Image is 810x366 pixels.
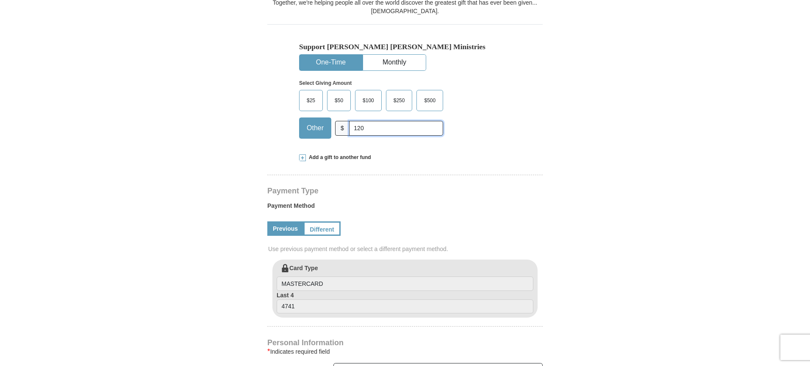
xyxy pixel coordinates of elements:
[330,94,347,107] span: $50
[349,121,443,136] input: Other Amount
[335,121,350,136] span: $
[267,339,543,346] h4: Personal Information
[302,122,328,134] span: Other
[267,221,303,236] a: Previous
[300,55,362,70] button: One-Time
[299,42,511,51] h5: Support [PERSON_NAME] [PERSON_NAME] Ministries
[303,221,341,236] a: Different
[302,94,319,107] span: $25
[420,94,440,107] span: $500
[299,80,352,86] strong: Select Giving Amount
[277,277,533,291] input: Card Type
[267,201,543,214] label: Payment Method
[267,346,543,357] div: Indicates required field
[389,94,409,107] span: $250
[363,55,426,70] button: Monthly
[306,154,371,161] span: Add a gift to another fund
[277,299,533,314] input: Last 4
[277,291,533,314] label: Last 4
[268,245,544,253] span: Use previous payment method or select a different payment method.
[267,187,543,194] h4: Payment Type
[358,94,378,107] span: $100
[277,264,533,291] label: Card Type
